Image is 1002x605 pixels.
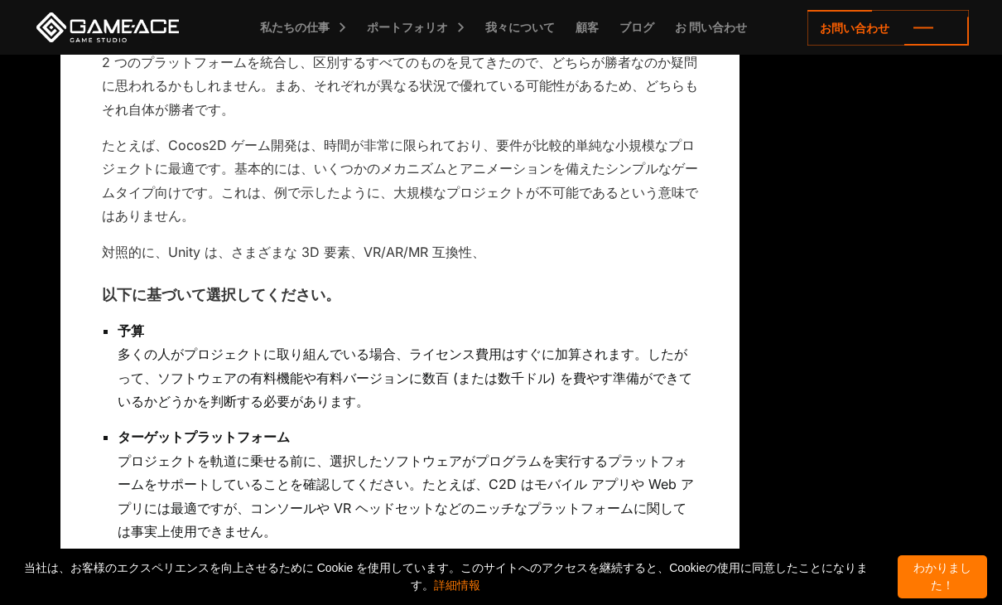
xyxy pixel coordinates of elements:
h3: 以下に基づいて選択してください。 [102,288,698,304]
a: 詳細情報 [434,578,480,592]
p: プロジェクトを軌道に乗せる前に、選択したソフトウェアがプログラムを実行するプラットフォームをサポートしていることを確認してください。たとえば、C2D はモバイル アプリや Web アプリには最適... [118,449,698,544]
a: お問い合わせ [807,10,969,46]
font: ブログ [619,20,654,34]
font: 顧客 [576,20,599,34]
p: たとえば、Cocos2D ゲーム開発は、時間が非常に限られており、要件が比較的単純な小規模なプロジェクトに最適です。基本的には、いくつかのメカニズムとアニメーションを備えたシンプルなゲームタイプ... [102,133,698,228]
font: 我々について [485,20,555,34]
p: 2 つのプラットフォームを統合し、区別するすべてのものを見てきたので、どちらが勝者なのか疑問に思われるかもしれません。まあ、それぞれが異なる状況で優れている可能性があるため、どちらもそれ自体が勝... [102,51,698,121]
font: ポートフォリオ [367,20,448,34]
strong: ターゲットプラットフォーム [118,428,290,445]
p: 対照的に、Unity は、さまざまな 3D 要素、VR/AR/MR 互換性、 [102,240,698,264]
font: お 問い合わせ [675,20,747,34]
strong: 予算 [118,322,144,339]
font: 私たちの仕事 [260,20,330,34]
div: わかりました！ [898,555,987,598]
font: 当社は、お客様のエクスペリエンスを向上させるために Cookie を使用しています。このサイトへのアクセスを継続すると、Cookieの使用に同意したことになります。 [24,561,868,592]
p: 多くの人がプロジェクトに取り組んでいる場合、ライセンス費用はすぐに加算されます。したがって、ソフトウェアの有料機能や有料バージョンに数百 (または数千ドル) を費やす準備ができているかどうかを判... [118,342,698,413]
